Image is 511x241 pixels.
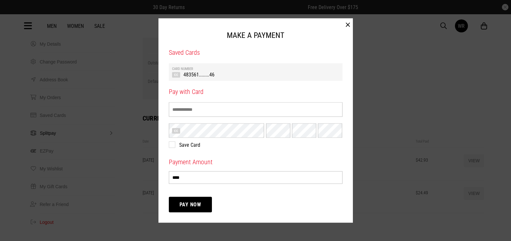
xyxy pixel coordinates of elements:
h3: Saved Cards [169,48,343,57]
h3: Pay with Card [169,87,343,96]
td: 483561........46 [172,71,339,77]
label: Save Card [169,142,336,148]
th: Card Number [172,66,339,71]
h3: Payment Amount [169,158,343,166]
h2: MAKE A PAYMENT [169,29,343,42]
button: Open LiveChat chat widget [5,3,25,22]
button: Pay Now [169,197,212,212]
